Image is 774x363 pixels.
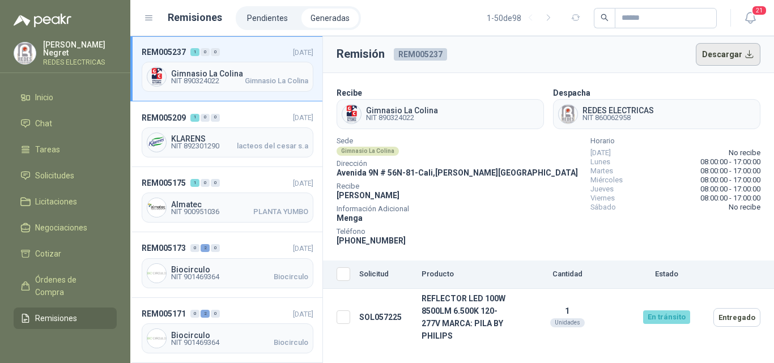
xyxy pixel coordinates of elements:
[337,168,578,177] span: Avenida 9N # 56N-81 - Cali , [PERSON_NAME][GEOGRAPHIC_DATA]
[700,157,760,166] span: 08:00:00 - 17:00:00
[394,48,447,61] span: REM005237
[624,289,709,346] td: En tránsito
[190,244,199,252] div: 0
[511,260,624,289] th: Cantidad
[35,221,87,234] span: Negociaciones
[337,45,385,63] h3: Remisión
[590,176,623,185] span: Miércoles
[130,167,322,232] a: REM005175100[DATE] Company LogoAlmatecNIT 900951036PLANTA YUMBO
[171,339,219,346] span: NIT 901469364
[590,157,610,166] span: Lunes
[355,260,417,289] th: Solicitud
[245,78,308,84] span: Gimnasio La Colina
[142,112,186,124] span: REM005209
[253,208,308,215] span: PLANTA YUMBO
[35,247,61,260] span: Cotizar
[301,8,359,28] a: Generadas
[35,143,60,156] span: Tareas
[590,203,616,212] span: Sábado
[43,41,117,57] p: [PERSON_NAME] Negret
[366,106,438,114] span: Gimnasio La Colina
[147,329,166,348] img: Company Logo
[201,310,210,318] div: 2
[130,298,322,363] a: REM005171020[DATE] Company LogoBiocirculoNIT 901469364Biocirculo
[550,318,585,327] div: Unidades
[43,59,117,66] p: REDES ELECTRICAS
[337,138,578,144] span: Sede
[171,70,308,78] span: Gimnasio La Colina
[342,105,361,123] img: Company Logo
[14,191,117,212] a: Licitaciones
[147,133,166,152] img: Company Logo
[35,117,52,130] span: Chat
[35,169,74,182] span: Solicitudes
[201,244,210,252] div: 2
[696,43,761,66] button: Descargar
[582,114,654,121] span: NIT 860062958
[147,67,166,86] img: Company Logo
[582,106,654,114] span: REDES ELECTRICAS
[14,139,117,160] a: Tareas
[337,236,406,245] span: [PHONE_NUMBER]
[14,87,117,108] a: Inicio
[366,114,438,121] span: NIT 890324022
[751,5,767,16] span: 21
[323,260,355,289] th: Seleccionar/deseleccionar
[559,105,577,123] img: Company Logo
[171,135,308,143] span: KLARENS
[274,339,308,346] span: Biocirculo
[700,166,760,176] span: 08:00:00 - 17:00:00
[35,312,77,324] span: Remisiones
[130,101,322,166] a: REM005209100[DATE] Company LogoKLARENSNIT 892301290lacteos del cesar s.a
[515,306,619,315] p: 1
[14,269,117,303] a: Órdenes de Compra
[337,213,363,223] span: Menga
[337,206,578,212] span: Información Adicional
[171,78,219,84] span: NIT 890324022
[729,148,760,157] span: No recibe
[14,243,117,264] a: Cotizar
[337,161,578,166] span: Dirección
[337,147,399,156] div: Gimnasio La Colina
[553,88,590,97] b: Despacha
[171,208,219,215] span: NIT 900951036
[190,179,199,187] div: 1
[14,113,117,134] a: Chat
[237,143,308,150] span: lacteos del cesar s.a
[14,217,117,238] a: Negociaciones
[238,8,297,28] li: Pendientes
[171,266,308,274] span: Biocirculo
[14,42,36,64] img: Company Logo
[700,194,760,203] span: 08:00:00 - 17:00:00
[190,114,199,122] div: 1
[14,334,117,355] a: Configuración
[171,200,308,208] span: Almatec
[171,331,308,339] span: Biocirculo
[713,308,760,327] button: Entregado
[337,88,362,97] b: Recibe
[740,8,760,28] button: 21
[624,260,709,289] th: Estado
[35,91,53,104] span: Inicio
[590,166,613,176] span: Martes
[201,48,210,56] div: 0
[211,244,220,252] div: 0
[293,179,313,187] span: [DATE]
[142,177,186,189] span: REM005175
[142,242,186,254] span: REM005173
[487,9,558,27] div: 1 - 50 de 98
[417,289,511,346] td: REFLECTOR LED 100W 8500LM 6.500K 120-277V MARCA: PILA BY PHILIPS
[190,310,199,318] div: 0
[201,114,210,122] div: 0
[14,165,117,186] a: Solicitudes
[35,195,77,208] span: Licitaciones
[700,185,760,194] span: 08:00:00 - 17:00:00
[14,14,71,27] img: Logo peakr
[729,203,760,212] span: No recibe
[211,179,220,187] div: 0
[211,114,220,122] div: 0
[171,143,219,150] span: NIT 892301290
[700,176,760,185] span: 08:00:00 - 17:00:00
[274,274,308,280] span: Biocirculo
